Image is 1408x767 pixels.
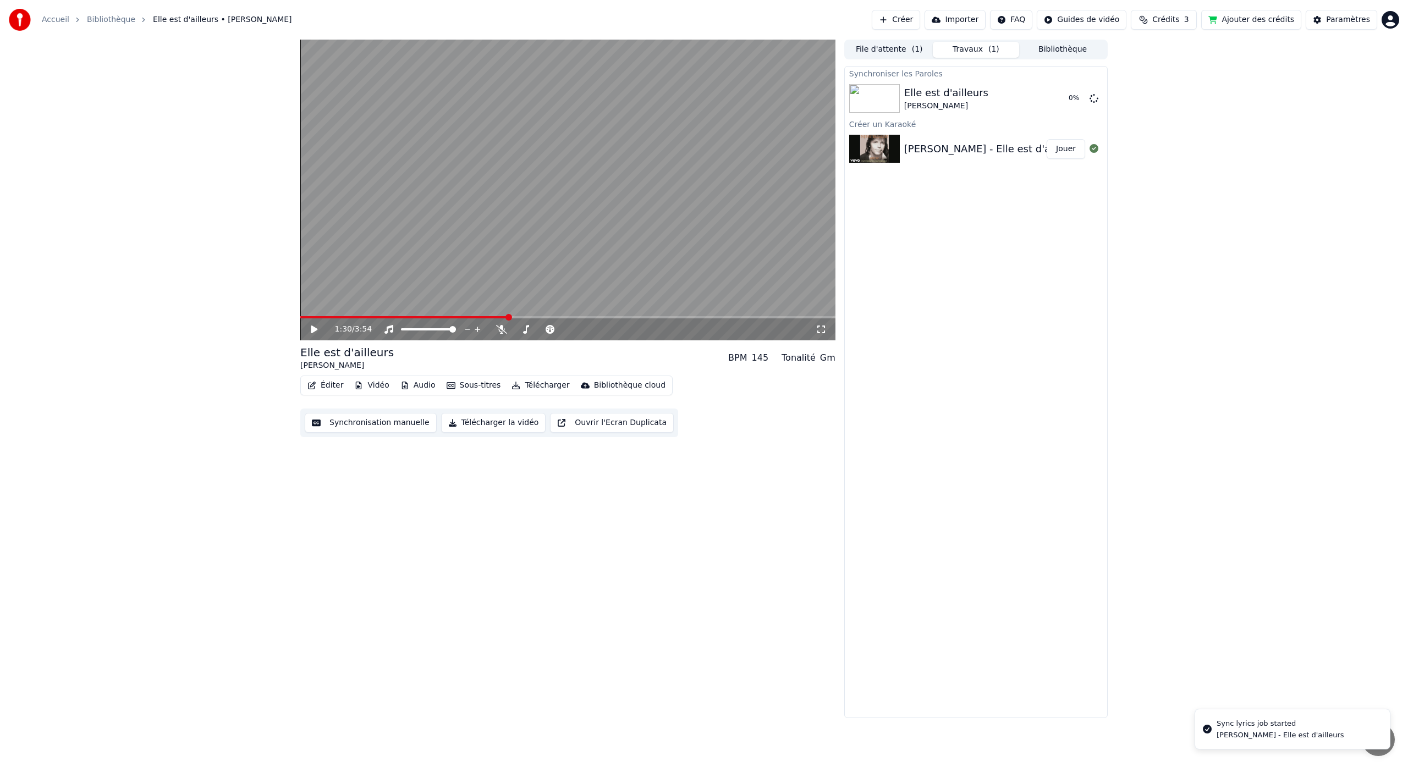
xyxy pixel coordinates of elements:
[350,378,393,393] button: Vidéo
[904,101,988,112] div: [PERSON_NAME]
[1217,718,1344,729] div: Sync lyrics job started
[1201,10,1301,30] button: Ajouter des crédits
[442,378,505,393] button: Sous-titres
[441,413,546,433] button: Télécharger la vidéo
[1047,139,1085,159] button: Jouer
[1152,14,1179,25] span: Crédits
[355,324,372,335] span: 3:54
[335,324,361,335] div: /
[396,378,440,393] button: Audio
[1326,14,1370,25] div: Paramètres
[872,10,920,30] button: Créer
[904,85,988,101] div: Elle est d'ailleurs
[507,378,574,393] button: Télécharger
[845,117,1107,130] div: Créer un Karaoké
[1037,10,1126,30] button: Guides de vidéo
[1306,10,1377,30] button: Paramètres
[728,351,747,365] div: BPM
[1019,42,1106,58] button: Bibliothèque
[335,324,352,335] span: 1:30
[300,360,394,371] div: [PERSON_NAME]
[990,10,1032,30] button: FAQ
[300,345,394,360] div: Elle est d'ailleurs
[1184,14,1189,25] span: 3
[1217,730,1344,740] div: [PERSON_NAME] - Elle est d'ailleurs
[933,42,1020,58] button: Travaux
[42,14,292,25] nav: breadcrumb
[912,44,923,55] span: ( 1 )
[904,141,1081,157] div: [PERSON_NAME] - Elle est d'ailleurs
[846,42,933,58] button: File d'attente
[42,14,69,25] a: Accueil
[752,351,769,365] div: 145
[1131,10,1197,30] button: Crédits3
[87,14,135,25] a: Bibliothèque
[305,413,437,433] button: Synchronisation manuelle
[550,413,674,433] button: Ouvrir l'Ecran Duplicata
[9,9,31,31] img: youka
[782,351,816,365] div: Tonalité
[594,380,665,391] div: Bibliothèque cloud
[1069,94,1085,103] div: 0 %
[303,378,348,393] button: Éditer
[820,351,835,365] div: Gm
[845,67,1107,80] div: Synchroniser les Paroles
[988,44,999,55] span: ( 1 )
[925,10,986,30] button: Importer
[153,14,292,25] span: Elle est d'ailleurs • [PERSON_NAME]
